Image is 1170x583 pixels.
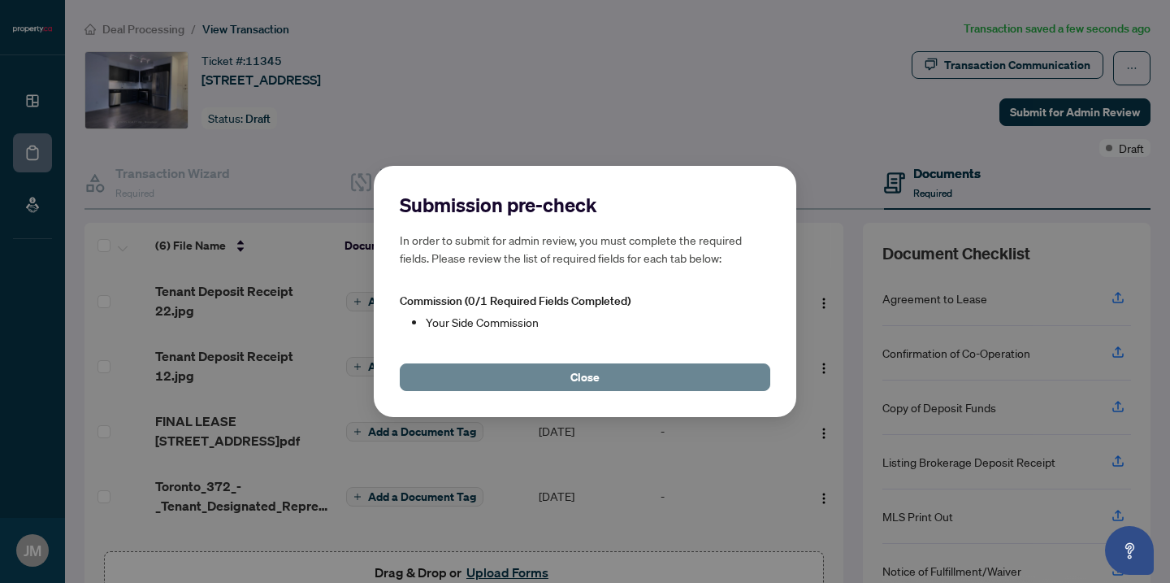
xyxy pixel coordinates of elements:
span: Commission (0/1 Required Fields Completed) [400,294,630,308]
li: Your Side Commission [426,313,770,331]
button: Open asap [1105,526,1154,575]
h5: In order to submit for admin review, you must complete the required fields. Please review the lis... [400,231,770,267]
button: Close [400,363,770,391]
h2: Submission pre-check [400,192,770,218]
span: Close [570,364,600,390]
